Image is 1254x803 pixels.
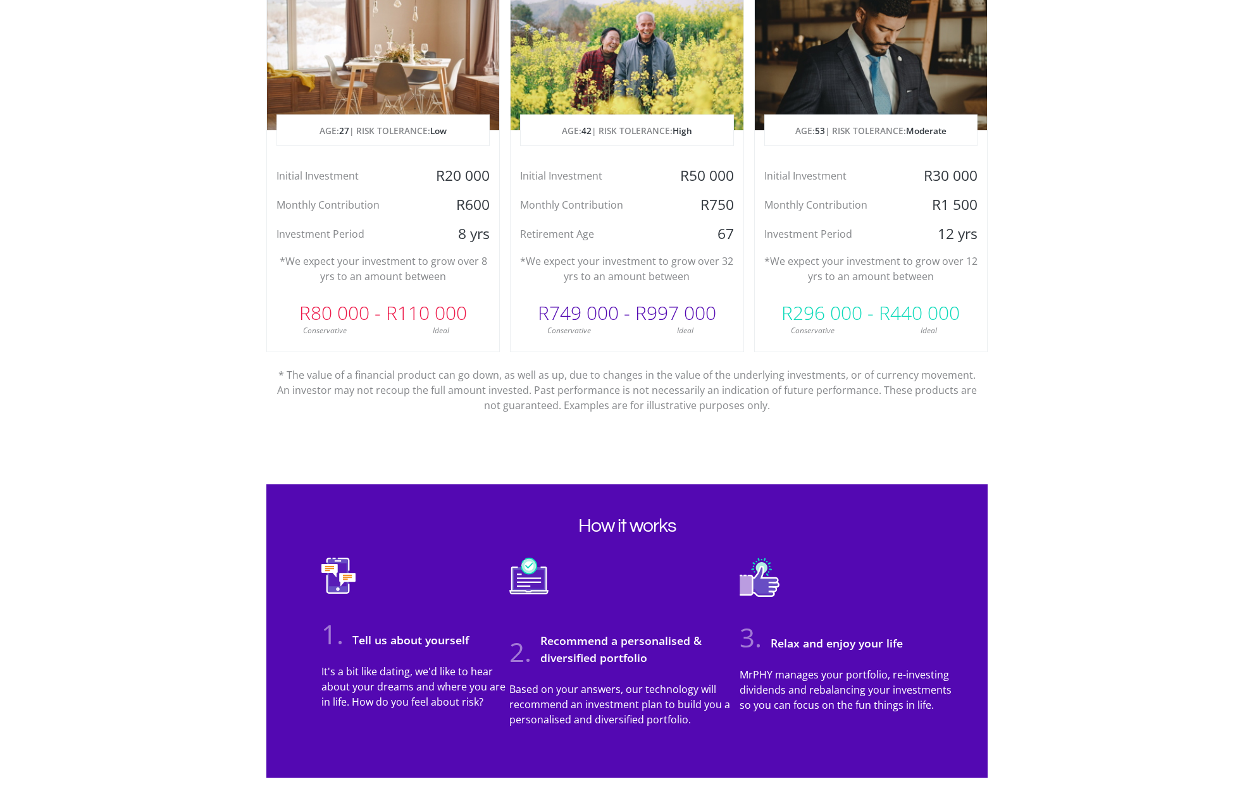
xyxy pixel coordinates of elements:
[267,166,422,185] div: Initial Investment
[740,558,779,616] img: 3-relax.svg
[910,224,987,243] div: 12 yrs
[383,325,500,336] div: Ideal
[764,635,903,651] h3: Relax and enjoy your life
[581,125,592,137] span: 42
[321,614,344,654] p: 1.
[321,664,509,709] p: It's a bit like dating, we'd like to hear about your dreams and where you are in life. How do you...
[277,115,489,147] p: AGE: | RISK TOLERANCE:
[520,254,733,284] p: *We expect your investment to grow over 32 yrs to an amount between
[511,294,743,332] div: R749 000 - R997 000
[509,682,739,727] p: Based on your answers, our technology will recommend an investment plan to build you a personalis...
[673,125,692,137] span: High
[321,558,356,613] img: 1-yourself.svg
[276,352,978,413] p: * The value of a financial product can go down, as well as up, due to changes in the value of the...
[765,115,977,147] p: AGE: | RISK TOLERANCE:
[267,195,422,214] div: Monthly Contribution
[666,166,743,185] div: R50 000
[740,617,762,657] p: 3.
[755,166,910,185] div: Initial Investment
[267,294,499,332] div: R80 000 - R110 000
[346,632,469,648] h3: Tell us about yourself
[511,166,666,185] div: Initial Investment
[296,515,958,537] h2: How it works
[276,254,490,284] p: *We expect your investment to grow over 8 yrs to an amount between
[910,166,987,185] div: R30 000
[511,325,627,336] div: Conservative
[666,195,743,214] div: R750
[666,224,743,243] div: 67
[906,125,947,137] span: Moderate
[871,325,987,336] div: Ideal
[755,224,910,243] div: Investment Period
[815,125,825,137] span: 53
[267,325,383,336] div: Conservative
[910,195,987,214] div: R1 500
[511,195,666,214] div: Monthly Contribution
[422,195,499,214] div: R600
[422,224,499,243] div: 8 yrs
[430,125,447,137] span: Low
[267,224,422,243] div: Investment Period
[509,632,531,671] p: 2.
[740,667,958,713] p: MrPHY manages your portfolio, re-investing dividends and rebalancing your investments so you can ...
[755,294,987,332] div: R296 000 - R440 000
[755,325,871,336] div: Conservative
[339,125,349,137] span: 27
[521,115,733,147] p: AGE: | RISK TOLERANCE:
[534,632,724,666] h3: Recommend a personalised & diversified portfolio
[755,195,910,214] div: Monthly Contribution
[764,254,978,284] p: *We expect your investment to grow over 12 yrs to an amount between
[422,166,499,185] div: R20 000
[627,325,743,336] div: Ideal
[511,224,666,243] div: Retirement Age
[509,558,549,613] img: 2-portfolio.svg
